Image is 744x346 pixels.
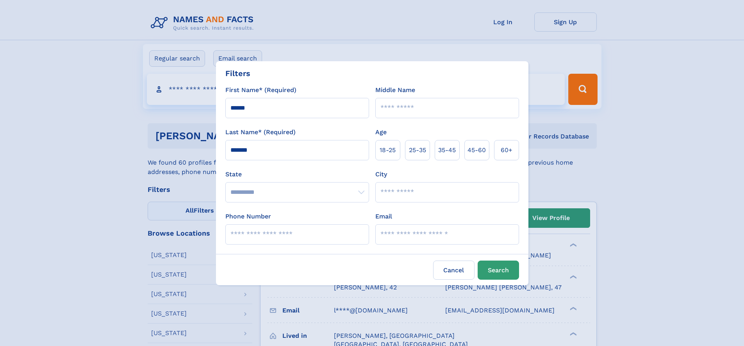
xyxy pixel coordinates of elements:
span: 18‑25 [380,145,396,155]
span: 60+ [501,145,512,155]
button: Search [478,261,519,280]
label: Phone Number [225,212,271,221]
label: Age [375,128,387,137]
label: First Name* (Required) [225,85,296,95]
span: 35‑45 [438,145,456,155]
label: State [225,170,369,179]
label: Last Name* (Required) [225,128,296,137]
label: City [375,170,387,179]
span: 45‑60 [467,145,486,155]
div: Filters [225,67,250,79]
span: 25‑35 [409,145,426,155]
label: Cancel [433,261,475,280]
label: Email [375,212,392,221]
label: Middle Name [375,85,415,95]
